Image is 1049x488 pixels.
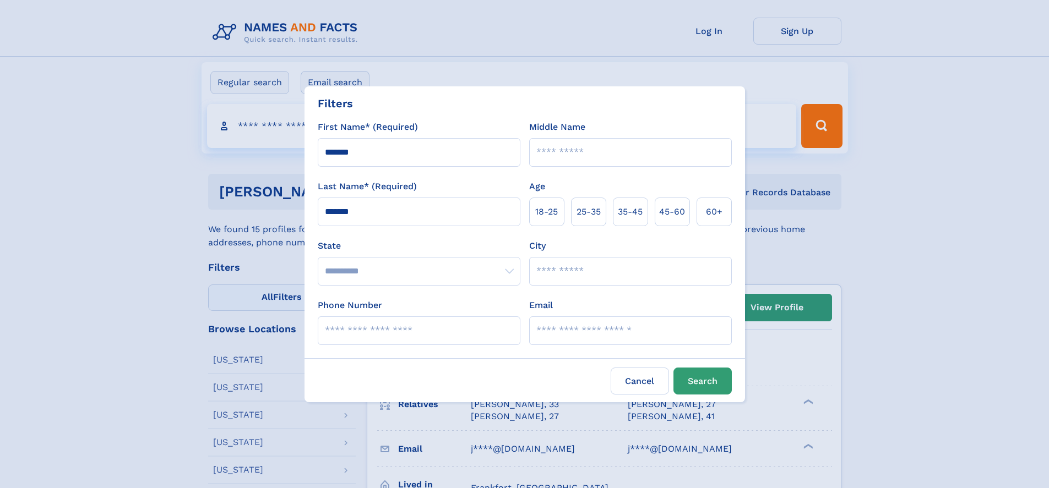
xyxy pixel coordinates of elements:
[673,368,732,394] button: Search
[618,205,643,218] span: 35‑45
[577,205,601,218] span: 25‑35
[529,299,553,312] label: Email
[659,205,685,218] span: 45‑60
[535,205,558,218] span: 18‑25
[706,205,722,218] span: 60+
[318,95,353,112] div: Filters
[318,299,382,312] label: Phone Number
[529,120,585,134] label: Middle Name
[318,120,418,134] label: First Name* (Required)
[529,239,546,253] label: City
[318,180,417,193] label: Last Name* (Required)
[529,180,545,193] label: Age
[318,239,520,253] label: State
[611,368,669,394] label: Cancel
